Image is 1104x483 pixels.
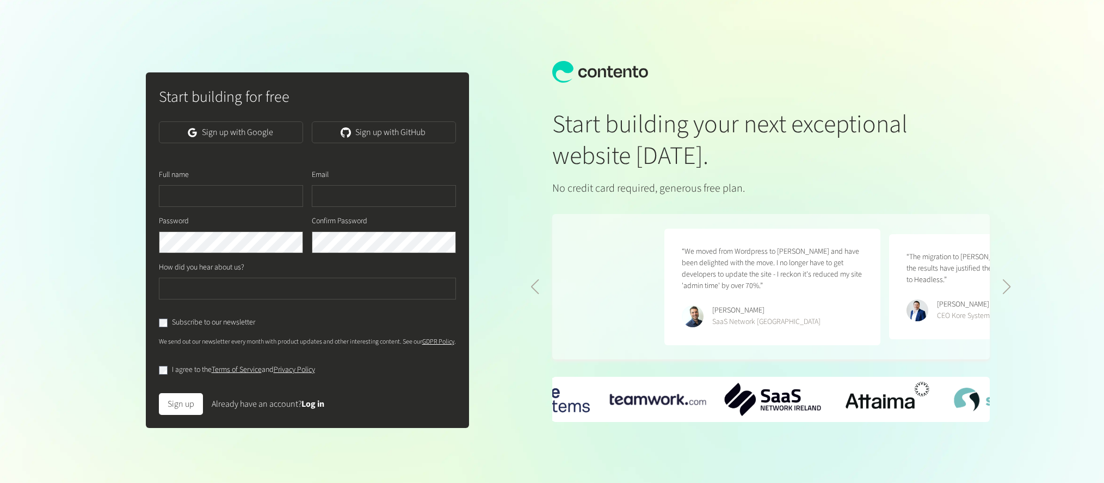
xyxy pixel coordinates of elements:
img: Attaima-Logo.png [839,377,935,422]
label: Subscribe to our newsletter [172,317,255,328]
p: “We moved from Wordpress to [PERSON_NAME] and have been delighted with the move. I no longer have... [682,246,863,292]
div: Next slide [1002,279,1011,295]
img: Phillip Maucher [682,305,704,327]
a: Sign up with Google [159,121,303,143]
div: 2 / 6 [724,383,821,416]
button: Sign up [159,393,203,415]
label: How did you hear about us? [159,262,244,273]
div: CEO Kore Systems [937,310,993,322]
a: Log in [301,398,324,410]
div: 1 / 6 [609,394,706,405]
a: GDPR Policy [422,337,454,346]
figure: 4 / 5 [664,229,880,345]
div: [PERSON_NAME] [937,299,993,310]
h2: Start building for free [159,85,456,108]
p: No credit card required, generous free plan. [552,180,918,197]
a: Terms of Service [212,364,262,375]
p: “The migration to [PERSON_NAME] was seamless - the results have justified the decision to replatf... [906,252,1088,286]
label: Password [159,216,189,227]
a: Privacy Policy [274,364,315,375]
div: Already have an account? [212,398,324,411]
label: Full name [159,169,189,181]
div: 4 / 6 [954,388,1050,412]
div: 3 / 6 [839,377,935,422]
div: [PERSON_NAME] [712,305,821,316]
img: SaaS-Network-Ireland-logo.png [724,383,821,416]
img: Ryan Crowley [906,299,928,321]
div: SaaS Network [GEOGRAPHIC_DATA] [712,316,821,328]
label: I agree to the and [172,364,315,376]
label: Email [312,169,329,181]
a: Sign up with GitHub [312,121,456,143]
p: We send out our newsletter every month with product updates and other interesting content. See our . [159,337,456,347]
h1: Start building your next exceptional website [DATE]. [552,109,918,172]
label: Confirm Password [312,216,367,227]
div: Previous slide [531,279,540,295]
img: teamwork-logo.png [609,394,706,405]
img: SkillsVista-Logo.png [954,388,1050,412]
